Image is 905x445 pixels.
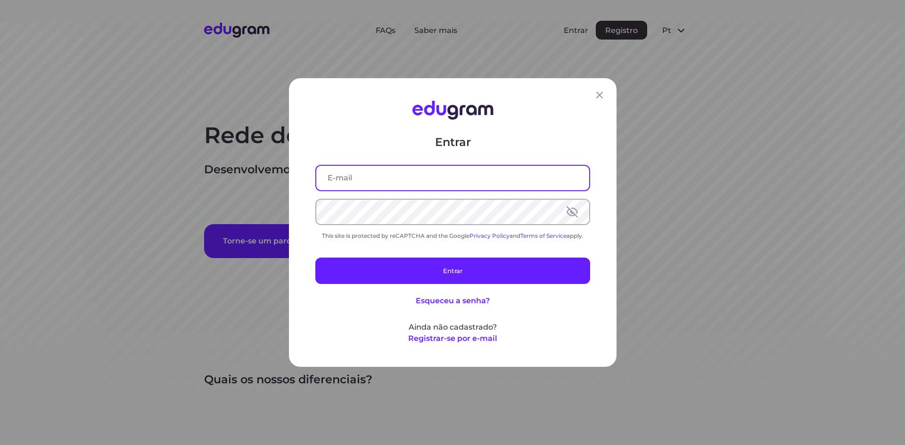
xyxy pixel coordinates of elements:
button: Entrar [315,258,590,284]
div: This site is protected by reCAPTCHA and the Google and apply. [315,232,590,239]
input: E-mail [316,166,589,190]
a: Terms of Service [520,232,567,239]
p: Ainda não cadastrado? [315,322,590,333]
button: Esqueceu a senha? [416,295,490,307]
button: Registrar-se por e-mail [408,333,497,344]
a: Privacy Policy [469,232,510,239]
p: Entrar [315,135,590,150]
img: Edugram Logo [412,101,493,120]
